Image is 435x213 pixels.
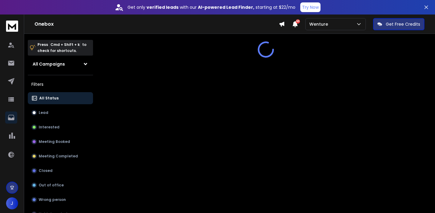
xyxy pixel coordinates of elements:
[39,168,53,173] p: Closed
[39,154,78,159] p: Meeting Completed
[28,58,93,70] button: All Campaigns
[309,21,330,27] p: Wenture
[39,125,60,130] p: Interested
[39,96,59,101] p: All Status
[28,150,93,162] button: Meeting Completed
[39,183,64,188] p: Out of office
[302,4,319,10] p: Try Now
[39,110,48,115] p: Lead
[386,21,420,27] p: Get Free Credits
[39,197,66,202] p: Wrong person
[6,197,18,209] button: J
[37,42,86,54] p: Press to check for shortcuts.
[28,165,93,177] button: Closed
[28,107,93,119] button: Lead
[198,4,254,10] strong: AI-powered Lead Finder,
[147,4,179,10] strong: verified leads
[39,139,70,144] p: Meeting Booked
[300,2,321,12] button: Try Now
[296,19,300,24] span: 50
[34,21,279,28] h1: Onebox
[28,121,93,133] button: Interested
[50,41,81,48] span: Cmd + Shift + k
[6,21,18,32] img: logo
[28,136,93,148] button: Meeting Booked
[373,18,424,30] button: Get Free Credits
[28,179,93,191] button: Out of office
[127,4,295,10] p: Get only with our starting at $22/mo
[28,80,93,89] h3: Filters
[33,61,65,67] h1: All Campaigns
[28,92,93,104] button: All Status
[28,194,93,206] button: Wrong person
